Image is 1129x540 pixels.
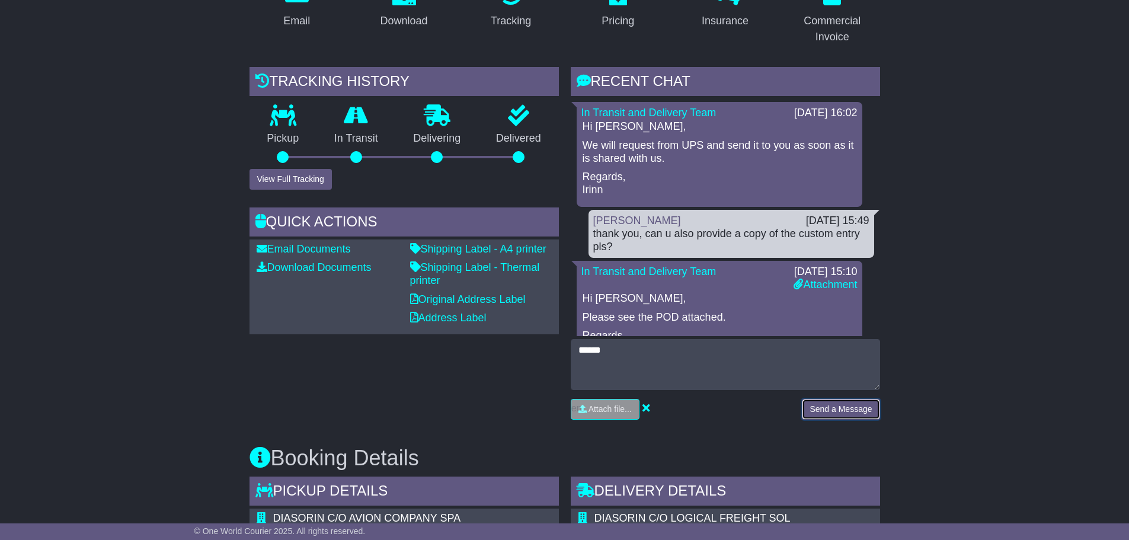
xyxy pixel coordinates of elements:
[257,261,372,273] a: Download Documents
[410,261,540,286] a: Shipping Label - Thermal printer
[593,228,869,253] div: thank you, can u also provide a copy of the custom entry pls?
[316,132,396,145] p: In Transit
[581,107,717,119] a: In Transit and Delivery Team
[283,13,310,29] div: Email
[583,292,856,305] p: Hi [PERSON_NAME],
[250,132,317,145] p: Pickup
[194,526,366,536] span: © One World Courier 2025. All rights reserved.
[250,67,559,99] div: Tracking history
[583,330,856,355] p: Regards, Irinn
[396,132,479,145] p: Delivering
[410,293,526,305] a: Original Address Label
[806,215,869,228] div: [DATE] 15:49
[491,13,531,29] div: Tracking
[802,399,879,420] button: Send a Message
[257,243,351,255] a: Email Documents
[583,139,856,165] p: We will request from UPS and send it to you as soon as it is shared with us.
[594,512,791,524] span: DIASORIN C/O LOGICAL FREIGHT SOL
[581,266,717,277] a: In Transit and Delivery Team
[571,67,880,99] div: RECENT CHAT
[593,215,681,226] a: [PERSON_NAME]
[410,243,546,255] a: Shipping Label - A4 printer
[602,13,634,29] div: Pricing
[273,512,461,524] span: DIASORIN C/O AVION COMPANY SPA
[583,120,856,133] p: Hi [PERSON_NAME],
[410,312,487,324] a: Address Label
[794,266,857,279] div: [DATE] 15:10
[794,279,857,290] a: Attachment
[250,477,559,509] div: Pickup Details
[583,311,856,324] p: Please see the POD attached.
[478,132,559,145] p: Delivered
[250,446,880,470] h3: Booking Details
[571,477,880,509] div: Delivery Details
[792,13,872,45] div: Commercial Invoice
[250,169,332,190] button: View Full Tracking
[250,207,559,239] div: Quick Actions
[583,171,856,196] p: Regards, Irinn
[702,13,749,29] div: Insurance
[794,107,858,120] div: [DATE] 16:02
[380,13,427,29] div: Download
